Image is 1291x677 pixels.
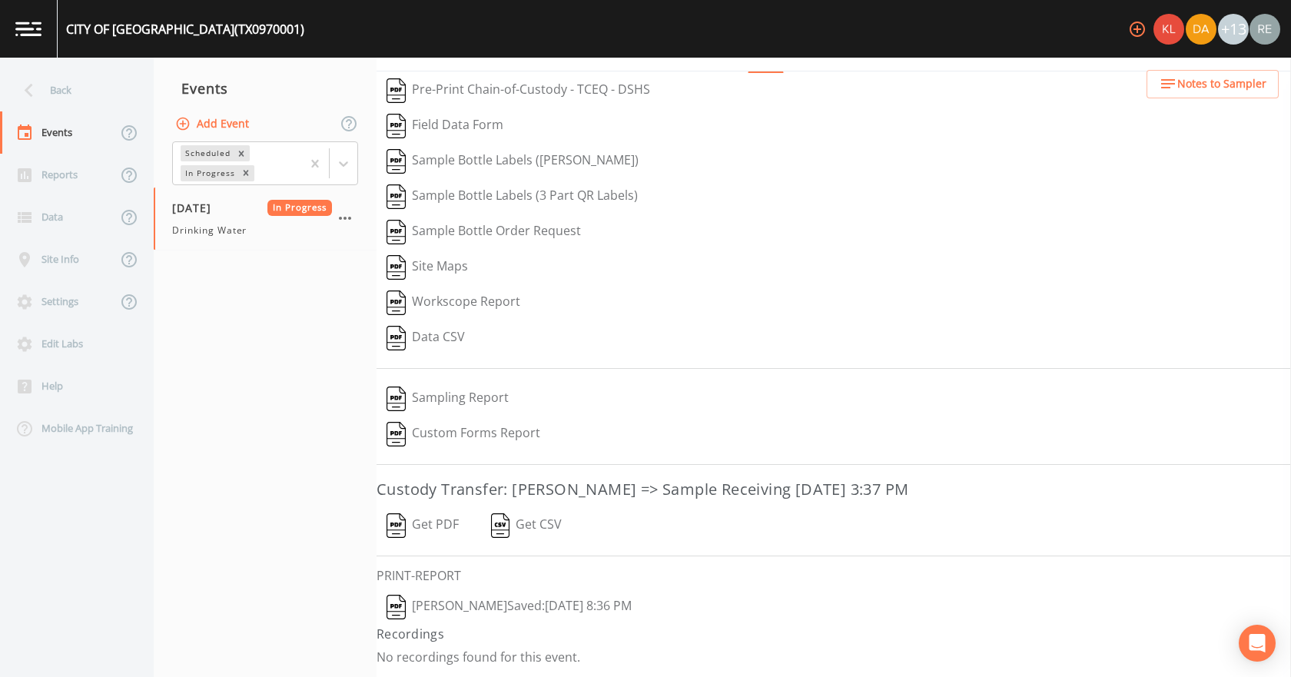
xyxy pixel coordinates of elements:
[267,200,333,216] span: In Progress
[387,78,406,103] img: svg%3e
[233,145,250,161] div: Remove Scheduled
[377,508,469,543] button: Get PDF
[387,387,406,411] img: svg%3e
[1250,14,1280,45] img: e720f1e92442e99c2aab0e3b783e6548
[387,595,406,619] img: svg%3e
[1186,14,1216,45] img: a84961a0472e9debc750dd08a004988d
[480,508,572,543] button: Get CSV
[1239,625,1276,662] div: Open Intercom Messenger
[377,569,1291,583] h6: PRINT-REPORT
[237,165,254,181] div: Remove In Progress
[377,214,591,250] button: Sample Bottle Order Request
[491,513,510,538] img: svg%3e
[172,224,247,237] span: Drinking Water
[377,381,519,416] button: Sampling Report
[387,422,406,446] img: svg%3e
[377,320,475,356] button: Data CSV
[154,69,377,108] div: Events
[387,255,406,280] img: svg%3e
[377,477,1291,502] h3: Custody Transfer: [PERSON_NAME] => Sample Receiving [DATE] 3:37 PM
[377,625,1291,643] h4: Recordings
[377,73,660,108] button: Pre-Print Chain-of-Custody - TCEQ - DSHS
[377,108,513,144] button: Field Data Form
[387,513,406,538] img: svg%3e
[15,22,41,36] img: logo
[387,220,406,244] img: svg%3e
[377,416,550,452] button: Custom Forms Report
[377,179,648,214] button: Sample Bottle Labels (3 Part QR Labels)
[377,285,530,320] button: Workscope Report
[172,200,222,216] span: [DATE]
[387,290,406,315] img: svg%3e
[377,649,1291,665] p: No recordings found for this event.
[1147,70,1279,98] button: Notes to Sampler
[377,144,649,179] button: Sample Bottle Labels ([PERSON_NAME])
[387,326,406,350] img: svg%3e
[1153,14,1184,45] img: 9c4450d90d3b8045b2e5fa62e4f92659
[377,250,478,285] button: Site Maps
[66,20,304,38] div: CITY OF [GEOGRAPHIC_DATA] (TX0970001)
[377,589,642,625] button: [PERSON_NAME]Saved:[DATE] 8:36 PM
[172,110,255,138] button: Add Event
[387,114,406,138] img: svg%3e
[1185,14,1217,45] div: David Weber
[1153,14,1185,45] div: Kler Teran
[181,165,237,181] div: In Progress
[1177,75,1266,94] span: Notes to Sampler
[154,188,377,251] a: [DATE]In ProgressDrinking Water
[1218,14,1249,45] div: +13
[387,184,406,209] img: svg%3e
[387,149,406,174] img: svg%3e
[181,145,233,161] div: Scheduled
